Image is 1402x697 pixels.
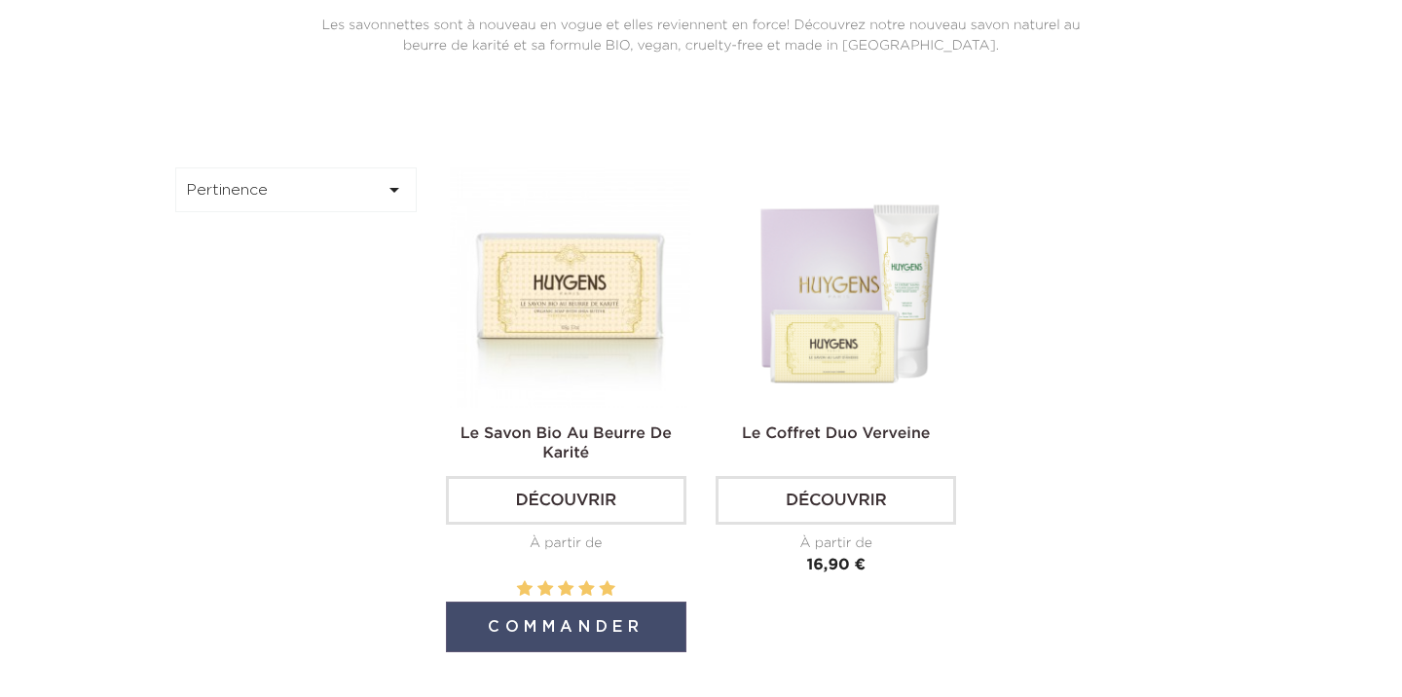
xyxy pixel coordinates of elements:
[719,167,960,408] img: coffret duo verveine
[742,426,931,442] a: Le Coffret Duo Verveine
[461,426,672,461] a: Le Savon Bio au Beurre de Karité
[315,16,1087,56] p: Les savonnettes sont à nouveau en vogue et elles reviennent en force! Découvrez notre nouveau sav...
[558,577,573,602] label: 3
[716,533,956,554] div: À partir de
[806,558,866,573] span: 16,90 €
[446,602,686,652] button: Commander
[537,577,553,602] label: 2
[175,167,417,212] button: Pertinence
[716,476,956,525] a: Découvrir
[446,533,686,554] div: À partir de
[446,476,686,525] a: Découvrir
[517,577,533,602] label: 1
[599,577,614,602] label: 5
[450,167,690,408] img: Le Savon Bio au Beurre de...
[578,577,594,602] label: 4
[383,178,406,202] i: 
